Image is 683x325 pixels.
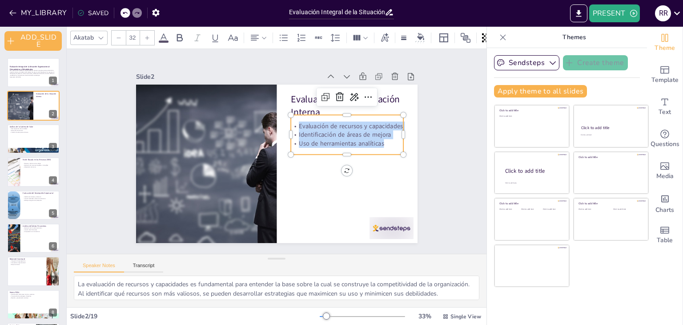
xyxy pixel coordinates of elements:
[570,4,587,22] button: EXPORT_TO_POWERPOINT
[505,182,561,184] div: Click to add body
[659,107,671,117] span: Text
[494,55,559,70] button: Sendsteps
[655,5,671,21] div: R R
[378,31,391,45] div: Text effects
[36,93,57,97] p: Evaluación de la Situación Interna
[49,143,57,151] div: 3
[613,208,641,211] div: Click to add text
[579,155,642,159] div: Click to add title
[581,125,640,130] div: Click to add title
[10,262,44,264] p: Compromiso organizacional
[10,293,57,295] p: Identificación de factores internos y externos
[49,110,57,118] div: 2
[124,263,164,272] button: Transcript
[510,27,638,48] p: Themes
[10,260,44,262] p: Integración de perspectivas
[7,58,60,87] div: https://cdn.sendsteps.com/images/logo/sendsteps_logo_white.pnghttps://cdn.sendsteps.com/images/lo...
[651,139,679,149] span: Questions
[23,231,57,232] p: Comparación con la industria
[4,31,62,51] button: ADD_SLIDE
[655,43,675,53] span: Theme
[647,155,683,187] div: Add images, graphics, shapes or video
[414,312,435,321] div: 33 %
[579,202,642,205] div: Click to add title
[291,130,403,139] p: Identificación de áreas de mejora
[647,27,683,59] div: Change the overall theme
[647,187,683,219] div: Add charts and graphs
[450,313,481,320] span: Single View
[77,9,108,17] div: SAVED
[499,109,563,112] div: Click to add title
[72,32,96,44] div: Akatab
[23,199,57,201] p: Enfoque integral en la evaluación
[460,32,471,43] span: Position
[657,236,673,245] span: Table
[647,59,683,91] div: Add ready made slides
[350,31,370,45] div: Column Count
[7,223,60,253] div: https://cdn.sendsteps.com/images/logo/sendsteps_logo_white.pnghttps://cdn.sendsteps.com/images/lo...
[23,227,57,229] p: Evaluación de la salud económica
[10,291,57,294] p: Matriz FODA
[655,4,671,22] button: R R
[7,191,60,220] div: https://cdn.sendsteps.com/images/logo/sendsteps_logo_white.pnghttps://cdn.sendsteps.com/images/lo...
[10,65,50,70] strong: Evaluación Integral de la Situación Organizacional: Herramientas y Metodologías
[647,91,683,123] div: Add text boxes
[7,256,60,286] div: 7
[49,209,57,217] div: 5
[7,91,60,120] div: https://cdn.sendsteps.com/images/logo/sendsteps_logo_white.pnghttps://cdn.sendsteps.com/images/lo...
[655,205,674,215] span: Charts
[10,130,57,131] p: Mejora de la eficiencia
[499,115,563,118] div: Click to add text
[10,128,57,130] p: Descomposición de actividades
[23,166,57,168] p: Adaptación al entorno
[23,229,57,231] p: Uso de ratios financieros
[10,264,44,265] p: Mejora continua
[499,202,563,205] div: Click to add title
[7,157,60,187] div: https://cdn.sendsteps.com/images/logo/sendsteps_logo_white.pnghttps://cdn.sendsteps.com/images/lo...
[291,122,403,130] p: Evaluación de recursos y capacidades
[23,163,57,165] p: Recursos internos como ventaja
[10,295,57,297] p: Formulación de estrategias coherentes
[399,31,409,45] div: Border settings
[74,263,124,272] button: Speaker Notes
[70,312,320,321] div: Slide 2 / 19
[563,55,628,70] button: Create theme
[289,6,385,19] input: INSERT_TITLE
[647,219,683,251] div: Add a table
[49,242,57,250] div: 6
[7,124,60,154] div: https://cdn.sendsteps.com/images/logo/sendsteps_logo_white.pnghttps://cdn.sendsteps.com/images/lo...
[291,139,403,148] p: Uso de herramientas analíticas
[7,6,71,20] button: MY_LIBRARY
[505,167,562,175] div: Click to add title
[10,76,57,78] p: Generated with [URL]
[10,258,44,261] p: Balanced Scorecard
[10,131,57,133] p: Creación de valor para el cliente
[49,276,57,284] div: 7
[74,276,479,300] textarea: La evaluación de recursos y capacidades es fundamental para entender la base sobre la cual se con...
[23,198,57,199] p: Uso de indicadores clave de rendimiento
[543,208,563,211] div: Click to add text
[414,33,427,42] div: Background color
[49,77,57,85] div: 1
[49,309,57,317] div: 8
[10,70,57,77] p: Esta presentación aborda el diagnóstico de la situación organizacional, evaluando la situación in...
[581,134,640,136] div: Click to add text
[23,225,57,227] p: Análisis de Índices Financieros
[23,158,57,161] p: Visión Basada en los Recursos (VBR)
[136,73,321,81] div: Slide 2
[521,208,541,211] div: Click to add text
[291,93,403,119] p: Evaluación de la Situación Interna
[49,176,57,184] div: 4
[494,85,587,97] button: Apply theme to all slides
[10,297,57,299] p: Revisión y actualización continua
[23,165,57,167] p: Evaluación de recursos tangibles e intangibles
[656,171,674,181] span: Media
[579,208,607,211] div: Click to add text
[499,208,519,211] div: Click to add text
[647,123,683,155] div: Get real-time input from your audience
[589,4,640,22] button: PRESENT
[437,31,451,45] div: Layout
[10,126,57,128] p: Análisis de la Cadena de Valor
[23,196,57,198] p: Medición de eficacia y eficiencia
[23,192,57,195] p: Evaluación del Desempeño Empresarial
